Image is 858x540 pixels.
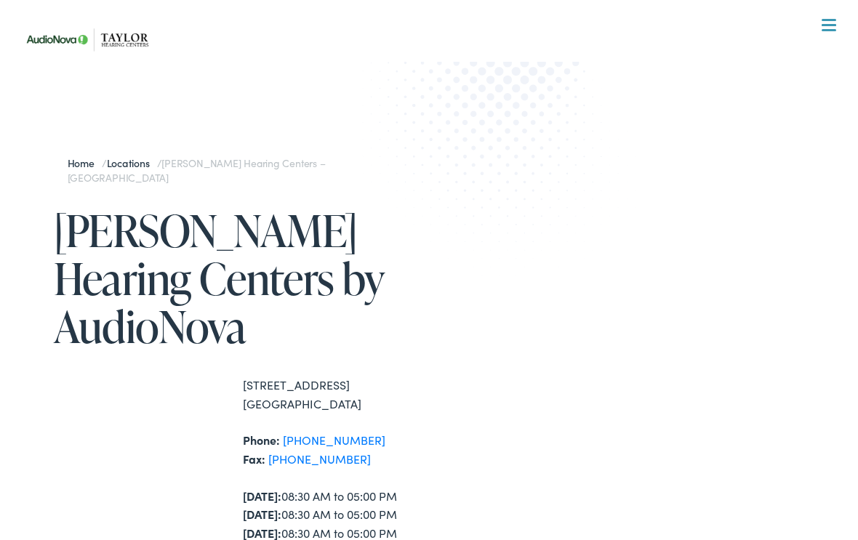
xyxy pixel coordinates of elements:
div: [STREET_ADDRESS] [GEOGRAPHIC_DATA] [243,376,429,413]
strong: [DATE]: [243,488,281,504]
h1: [PERSON_NAME] Hearing Centers by AudioNova [54,206,429,350]
a: [PHONE_NUMBER] [283,432,385,448]
strong: [DATE]: [243,506,281,522]
a: Locations [107,156,157,170]
strong: Phone: [243,432,280,448]
a: What We Offer [28,58,841,103]
strong: Fax: [243,451,265,467]
a: [PHONE_NUMBER] [268,451,371,467]
span: [PERSON_NAME] Hearing Centers – [GEOGRAPHIC_DATA] [68,156,326,185]
a: Home [68,156,102,170]
span: / / [68,156,326,185]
